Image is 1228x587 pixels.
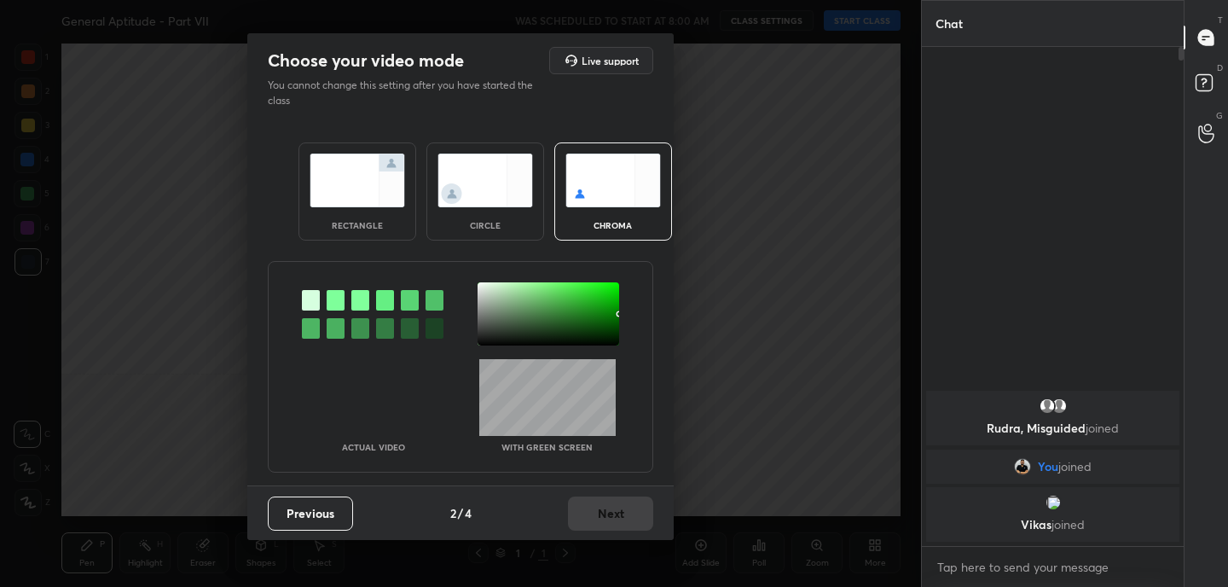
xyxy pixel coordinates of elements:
[501,443,593,451] p: With green screen
[437,154,533,207] img: circleScreenIcon.acc0effb.svg
[268,78,544,108] p: You cannot change this setting after you have started the class
[1038,460,1058,474] span: You
[1045,494,1062,511] img: 3
[565,154,661,207] img: chromaScreenIcon.c19ab0a0.svg
[936,421,1169,435] p: Rudra, Misguided
[268,49,464,72] h2: Choose your video mode
[936,518,1169,532] p: Vikas
[451,221,519,230] div: circle
[922,387,1184,546] div: grid
[342,443,405,451] p: Actual Video
[310,154,405,207] img: normalScreenIcon.ae25ed63.svg
[458,504,463,522] h4: /
[323,221,391,230] div: rectangle
[1086,420,1119,436] span: joined
[1039,398,1056,415] img: default.png
[1216,109,1223,122] p: G
[1051,398,1068,415] img: default.png
[1051,516,1085,532] span: joined
[1217,61,1223,74] p: D
[579,221,647,230] div: chroma
[922,1,976,46] p: Chat
[582,55,639,66] h5: Live support
[450,504,456,522] h4: 2
[1218,14,1223,26] p: T
[465,504,472,522] h4: 4
[1014,458,1031,475] img: 9107ca6834834495b00c2eb7fd6a1f67.jpg
[268,497,353,531] button: Previous
[1058,460,1092,474] span: joined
